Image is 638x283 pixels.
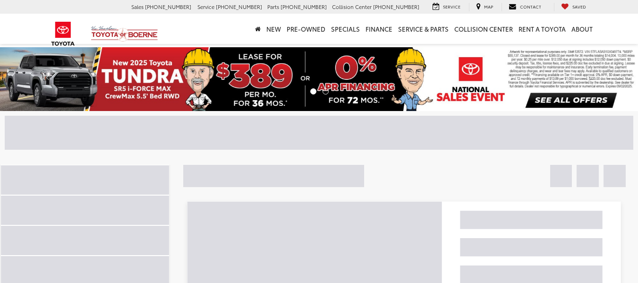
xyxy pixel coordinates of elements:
span: Parts [267,3,279,10]
span: Map [484,3,493,9]
img: Toyota [45,18,81,49]
span: Service [197,3,214,10]
a: Home [252,14,264,44]
span: Sales [131,3,144,10]
a: New [264,14,284,44]
span: [PHONE_NUMBER] [373,3,419,10]
a: My Saved Vehicles [554,3,593,11]
a: Finance [363,14,395,44]
span: Service [443,3,460,9]
a: Collision Center [451,14,516,44]
a: Rent a Toyota [516,14,569,44]
span: Collision Center [332,3,372,10]
a: Specials [328,14,363,44]
span: [PHONE_NUMBER] [216,3,262,10]
span: [PHONE_NUMBER] [281,3,327,10]
a: Service [425,3,468,11]
a: About [569,14,595,44]
span: Saved [572,3,586,9]
a: Map [469,3,500,11]
a: Contact [502,3,548,11]
img: Vic Vaughan Toyota of Boerne [91,26,158,42]
span: [PHONE_NUMBER] [145,3,191,10]
span: Contact [520,3,541,9]
a: Pre-Owned [284,14,328,44]
a: Service & Parts: Opens in a new tab [395,14,451,44]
